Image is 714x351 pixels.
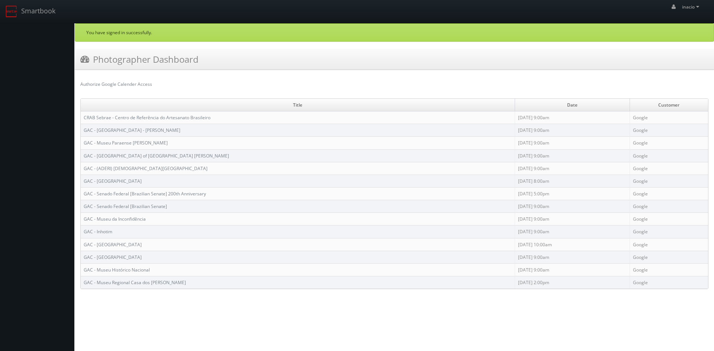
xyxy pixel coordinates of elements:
td: [DATE] 9:00am [515,200,630,213]
a: GAC - Museu da Inconfidência [84,216,146,222]
a: GAC - [GEOGRAPHIC_DATA] [84,241,142,248]
td: Google [630,187,708,200]
td: Google [630,137,708,149]
a: GAC - (ADERI) [DEMOGRAPHIC_DATA][GEOGRAPHIC_DATA] [84,165,208,172]
td: Google [630,149,708,162]
td: Customer [630,99,708,111]
td: [DATE] 8:00am [515,175,630,187]
td: Date [515,99,630,111]
a: GAC - [GEOGRAPHIC_DATA] of [GEOGRAPHIC_DATA] [PERSON_NAME] [84,153,229,159]
a: GAC - [GEOGRAPHIC_DATA] [84,254,142,260]
td: Google [630,213,708,225]
td: Title [81,99,515,111]
td: [DATE] 9:00am [515,137,630,149]
a: CRAB Sebrae - Centro de Referência do Artesanato Brasileiro [84,114,210,121]
a: Authorize Google Calender Access [80,81,152,87]
a: GAC - Senado Federal [Brazilian Senate] 200th Anniversary [84,191,206,197]
a: GAC - Museu Regional Casa dos [PERSON_NAME] [84,279,186,286]
a: GAC - Inhotim [84,228,112,235]
td: Google [630,251,708,263]
td: [DATE] 9:00am [515,149,630,162]
td: [DATE] 9:00am [515,263,630,276]
p: You have signed in successfully. [86,29,702,36]
td: Google [630,162,708,175]
td: Google [630,263,708,276]
td: Google [630,276,708,289]
td: [DATE] 9:00am [515,111,630,124]
td: [DATE] 5:00pm [515,187,630,200]
h3: Photographer Dashboard [80,53,199,66]
td: Google [630,175,708,187]
a: GAC - [GEOGRAPHIC_DATA] [84,178,142,184]
td: Google [630,200,708,213]
a: GAC - Museu Paraense [PERSON_NAME] [84,140,168,146]
td: [DATE] 10:00am [515,238,630,251]
td: [DATE] 9:00am [515,251,630,263]
td: [DATE] 2:00pm [515,276,630,289]
td: [DATE] 9:00am [515,124,630,137]
a: GAC - [GEOGRAPHIC_DATA] - [PERSON_NAME] [84,127,180,133]
td: Google [630,111,708,124]
a: GAC - Senado Federal [Brazilian Senate] [84,203,167,209]
img: smartbook-logo.png [6,6,17,17]
td: Google [630,225,708,238]
td: [DATE] 9:00am [515,162,630,175]
td: Google [630,124,708,137]
span: inacio [682,4,701,10]
td: [DATE] 9:00am [515,225,630,238]
a: GAC - Museu Histórico Nacional [84,267,150,273]
td: Google [630,238,708,251]
td: [DATE] 9:00am [515,213,630,225]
